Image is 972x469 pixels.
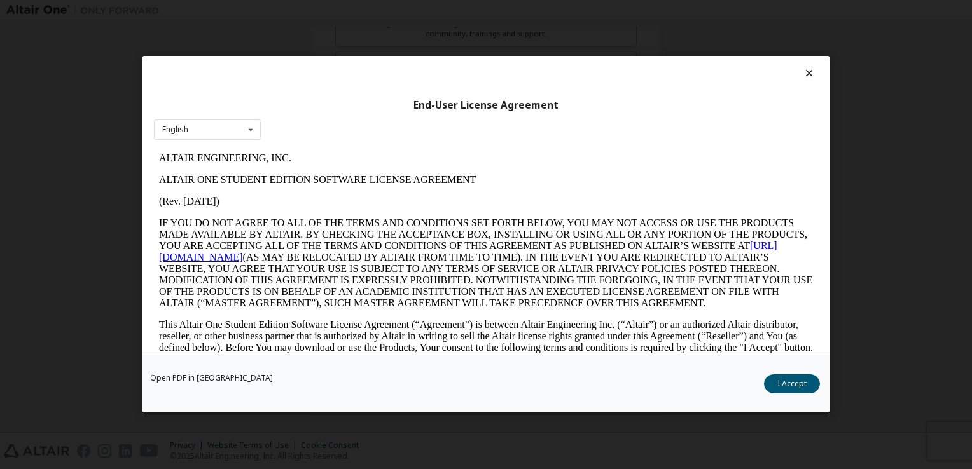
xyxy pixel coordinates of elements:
[162,126,188,133] div: English
[5,93,623,115] a: [URL][DOMAIN_NAME]
[150,375,273,383] a: Open PDF in [GEOGRAPHIC_DATA]
[154,99,818,112] div: End-User License Agreement
[764,375,820,394] button: I Accept
[5,48,659,60] p: (Rev. [DATE])
[5,172,659,217] p: This Altair One Student Edition Software License Agreement (“Agreement”) is between Altair Engine...
[5,5,659,17] p: ALTAIR ENGINEERING, INC.
[5,27,659,38] p: ALTAIR ONE STUDENT EDITION SOFTWARE LICENSE AGREEMENT
[5,70,659,161] p: IF YOU DO NOT AGREE TO ALL OF THE TERMS AND CONDITIONS SET FORTH BELOW, YOU MAY NOT ACCESS OR USE...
